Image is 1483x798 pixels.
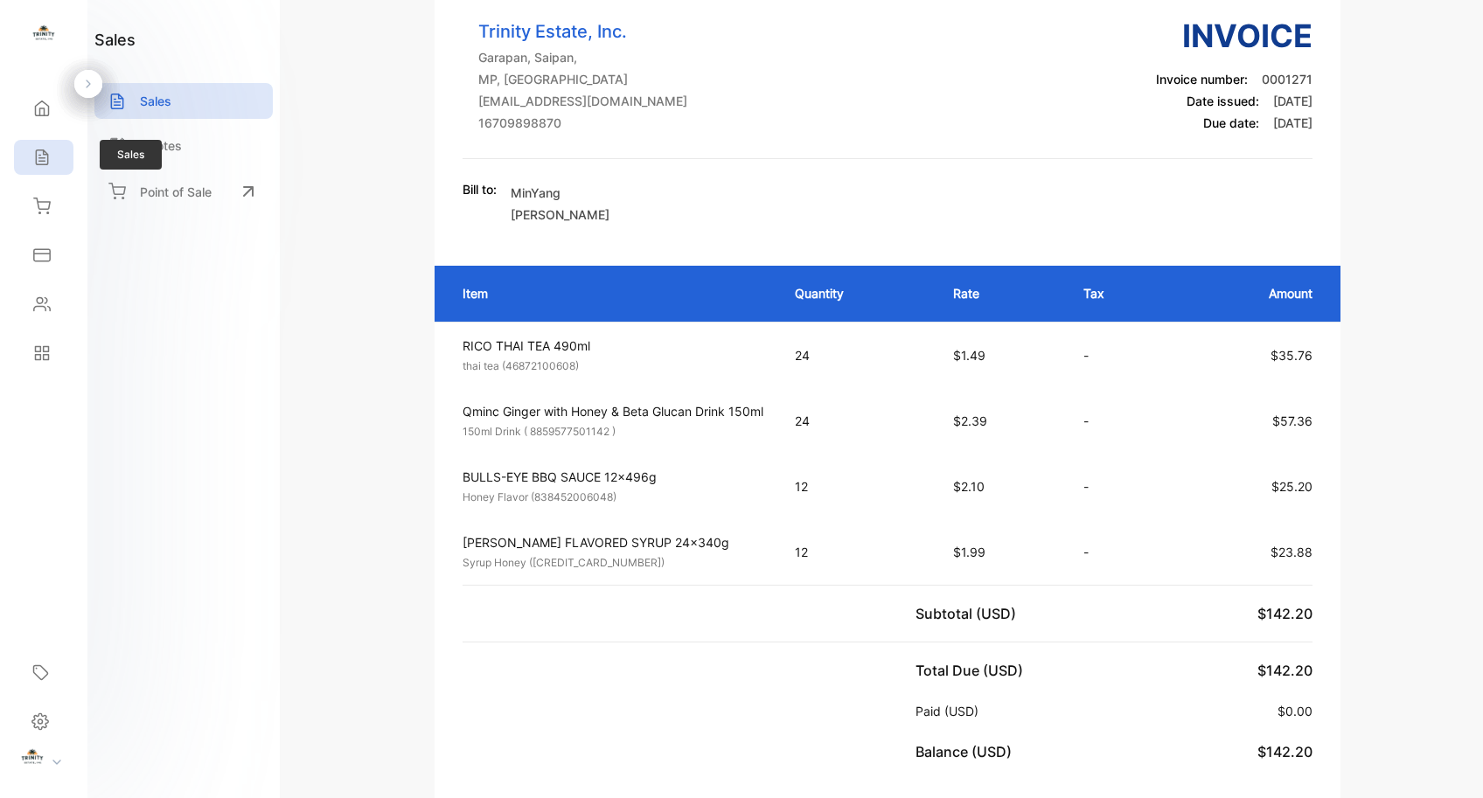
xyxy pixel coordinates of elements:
[463,533,763,552] p: [PERSON_NAME] FLAVORED SYRUP 24x340g
[463,468,763,486] p: BULLS-EYE BBQ SAUCE 12x496g
[463,489,763,505] p: Honey Flavor (838452006048)
[916,660,1030,681] p: Total Due (USD)
[1257,743,1312,760] span: $142.20
[1156,12,1312,59] h3: Invoice
[795,284,918,302] p: Quantity
[1278,704,1312,718] span: $0.00
[94,28,136,52] h1: sales
[953,348,985,363] span: $1.49
[1156,72,1248,87] span: Invoice number:
[478,92,687,110] p: [EMAIL_ADDRESS][DOMAIN_NAME]
[916,741,1019,762] p: Balance (USD)
[1189,284,1312,302] p: Amount
[463,358,763,374] p: thai tea (46872100608)
[953,284,1048,302] p: Rate
[1273,94,1312,108] span: [DATE]
[463,555,763,571] p: Syrup Honey ([CREDIT_CARD_NUMBER])
[1257,662,1312,679] span: $142.20
[795,477,918,496] p: 12
[14,7,66,59] button: Open LiveChat chat widget
[94,83,273,119] a: Sales
[1271,479,1312,494] span: $25.20
[1083,477,1154,496] p: -
[511,205,609,224] p: [PERSON_NAME]
[478,18,687,45] p: Trinity Estate, Inc.
[916,702,985,720] p: Paid (USD)
[463,337,763,355] p: RICO THAI TEA 490ml
[463,402,763,420] p: Qminc Ginger with Honey & Beta Glucan Drink 150ml
[463,180,497,198] p: Bill to:
[478,114,687,132] p: 16709898870
[463,424,763,440] p: 150ml Drink ( 8859577501142 )
[1083,346,1154,364] p: -
[478,48,687,66] p: Garapan, Saipan,
[140,136,182,155] p: Quotes
[1203,115,1259,130] span: Due date:
[953,479,985,494] span: $2.10
[795,346,918,364] p: 24
[1271,545,1312,559] span: $23.88
[19,746,45,773] img: profile
[94,128,273,163] a: Quotes
[953,413,987,428] span: $2.39
[1271,348,1312,363] span: $35.76
[1273,115,1312,130] span: [DATE]
[100,140,162,170] span: Sales
[1257,605,1312,622] span: $142.20
[916,603,1023,624] p: Subtotal (USD)
[511,184,609,202] p: MinYang
[140,183,212,201] p: Point of Sale
[31,23,57,49] img: logo
[463,284,760,302] p: Item
[1262,72,1312,87] span: 0001271
[94,172,273,211] a: Point of Sale
[1272,413,1312,428] span: $57.36
[1083,412,1154,430] p: -
[1083,543,1154,561] p: -
[953,545,985,559] span: $1.99
[795,412,918,430] p: 24
[1187,94,1259,108] span: Date issued:
[795,543,918,561] p: 12
[478,70,687,88] p: MP, [GEOGRAPHIC_DATA]
[140,92,171,110] p: Sales
[1083,284,1154,302] p: Tax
